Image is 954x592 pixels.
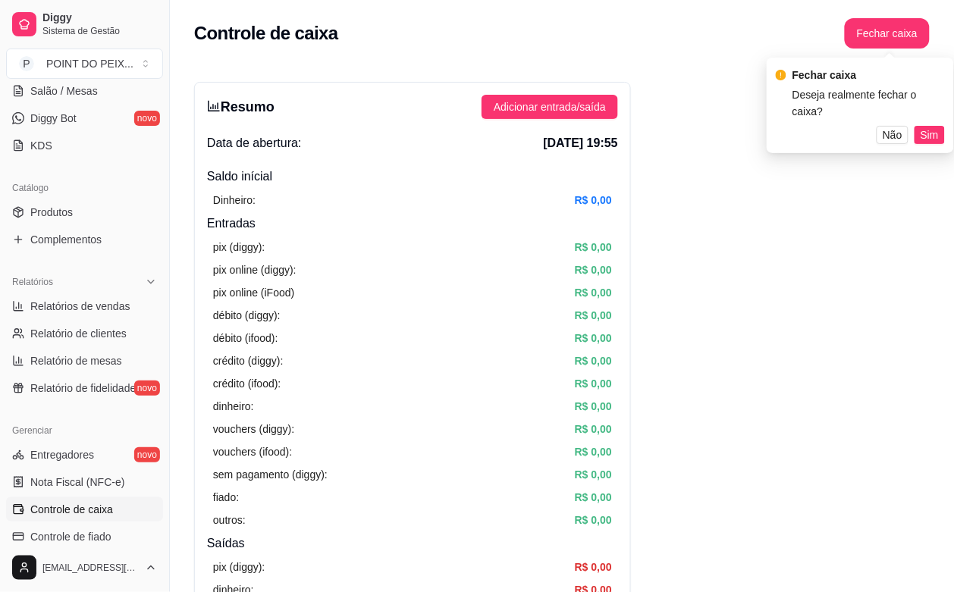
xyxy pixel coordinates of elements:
article: R$ 0,00 [575,559,612,575]
div: Deseja realmente fechar o caixa? [792,86,945,120]
article: R$ 0,00 [575,352,612,369]
button: Select a team [6,49,163,79]
article: R$ 0,00 [575,466,612,483]
span: Nota Fiscal (NFC-e) [30,475,124,490]
article: R$ 0,00 [575,398,612,415]
div: Catálogo [6,176,163,200]
span: Adicionar entrada/saída [494,99,606,115]
button: Não [877,126,908,144]
span: Diggy Bot [30,111,77,126]
a: Controle de caixa [6,497,163,522]
span: bar-chart [207,99,221,113]
span: Relatórios [12,276,53,288]
span: P [19,56,34,71]
article: fiado: [213,489,239,506]
div: POINT DO PEIX ... [46,56,133,71]
span: Sim [921,127,939,143]
span: exclamation-circle [776,70,786,80]
span: Diggy [42,11,157,25]
article: pix (diggy): [213,559,265,575]
h4: Saldo inícial [207,168,618,186]
article: crédito (diggy): [213,352,284,369]
article: outros: [213,512,246,528]
a: Diggy Botnovo [6,106,163,130]
article: vouchers (diggy): [213,421,294,437]
article: pix online (diggy): [213,262,297,278]
a: Relatório de fidelidadenovo [6,376,163,400]
span: [DATE] 19:55 [544,134,618,152]
span: Data de abertura: [207,134,302,152]
article: débito (ifood): [213,330,278,346]
article: R$ 0,00 [575,307,612,324]
article: crédito (ifood): [213,375,281,392]
div: Fechar caixa [792,67,945,83]
span: Complementos [30,232,102,247]
article: R$ 0,00 [575,489,612,506]
a: Complementos [6,227,163,252]
span: Controle de caixa [30,502,113,517]
article: vouchers (ifood): [213,443,292,460]
span: Produtos [30,205,73,220]
article: sem pagamento (diggy): [213,466,328,483]
article: Dinheiro: [213,192,256,208]
article: dinheiro: [213,398,254,415]
h4: Saídas [207,534,618,553]
span: [EMAIL_ADDRESS][DOMAIN_NAME] [42,562,139,574]
span: Relatório de clientes [30,326,127,341]
a: Controle de fiado [6,525,163,549]
a: Relatório de clientes [6,321,163,346]
a: Entregadoresnovo [6,443,163,467]
span: Relatório de mesas [30,353,122,368]
span: Relatórios de vendas [30,299,130,314]
article: R$ 0,00 [575,262,612,278]
span: Salão / Mesas [30,83,98,99]
article: R$ 0,00 [575,284,612,301]
a: Salão / Mesas [6,79,163,103]
article: pix (diggy): [213,239,265,255]
article: R$ 0,00 [575,375,612,392]
h4: Entradas [207,215,618,233]
a: Relatórios de vendas [6,294,163,318]
div: Gerenciar [6,418,163,443]
span: Relatório de fidelidade [30,381,136,396]
button: Adicionar entrada/saída [482,95,618,119]
a: Nota Fiscal (NFC-e) [6,470,163,494]
span: Sistema de Gestão [42,25,157,37]
span: KDS [30,138,52,153]
button: Fechar caixa [845,18,930,49]
h2: Controle de caixa [194,21,338,45]
article: R$ 0,00 [575,239,612,255]
span: Não [883,127,902,143]
article: R$ 0,00 [575,330,612,346]
span: Entregadores [30,447,94,462]
article: pix online (iFood) [213,284,294,301]
span: Controle de fiado [30,529,111,544]
article: R$ 0,00 [575,443,612,460]
article: R$ 0,00 [575,192,612,208]
article: R$ 0,00 [575,512,612,528]
button: Sim [915,126,945,144]
article: R$ 0,00 [575,421,612,437]
a: KDS [6,133,163,158]
button: [EMAIL_ADDRESS][DOMAIN_NAME] [6,550,163,586]
article: débito (diggy): [213,307,281,324]
a: Produtos [6,200,163,224]
a: DiggySistema de Gestão [6,6,163,42]
h3: Resumo [207,96,275,117]
a: Relatório de mesas [6,349,163,373]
